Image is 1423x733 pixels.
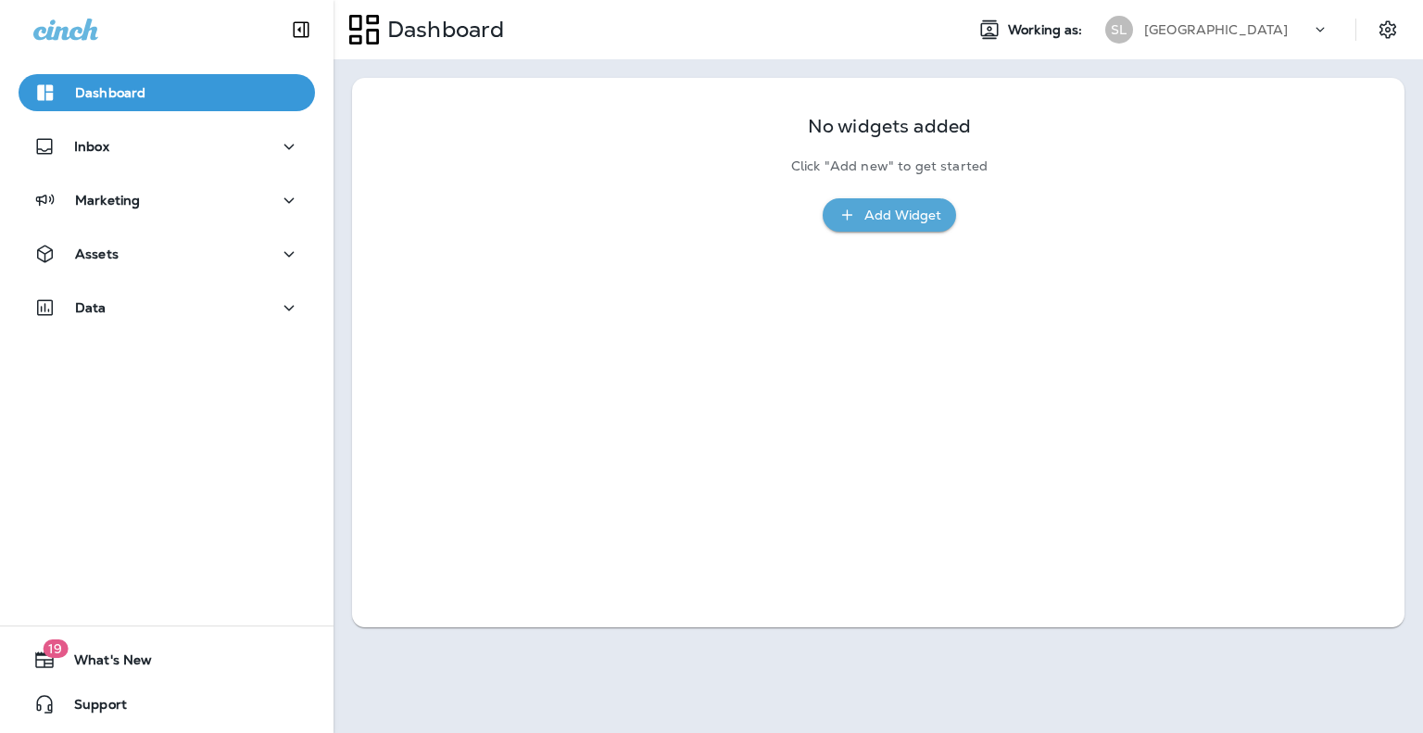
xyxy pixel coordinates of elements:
[43,639,68,658] span: 19
[1008,22,1087,38] span: Working as:
[19,74,315,111] button: Dashboard
[1144,22,1288,37] p: [GEOGRAPHIC_DATA]
[823,198,956,233] button: Add Widget
[75,246,119,261] p: Assets
[75,193,140,208] p: Marketing
[19,128,315,165] button: Inbox
[380,16,504,44] p: Dashboard
[56,697,127,719] span: Support
[19,289,315,326] button: Data
[1371,13,1404,46] button: Settings
[19,641,315,678] button: 19What's New
[864,204,941,227] div: Add Widget
[1105,16,1133,44] div: SL
[74,139,109,154] p: Inbox
[791,158,988,174] p: Click "Add new" to get started
[808,119,971,134] p: No widgets added
[56,652,152,675] span: What's New
[19,235,315,272] button: Assets
[75,85,145,100] p: Dashboard
[19,182,315,219] button: Marketing
[19,686,315,723] button: Support
[75,300,107,315] p: Data
[275,11,327,48] button: Collapse Sidebar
